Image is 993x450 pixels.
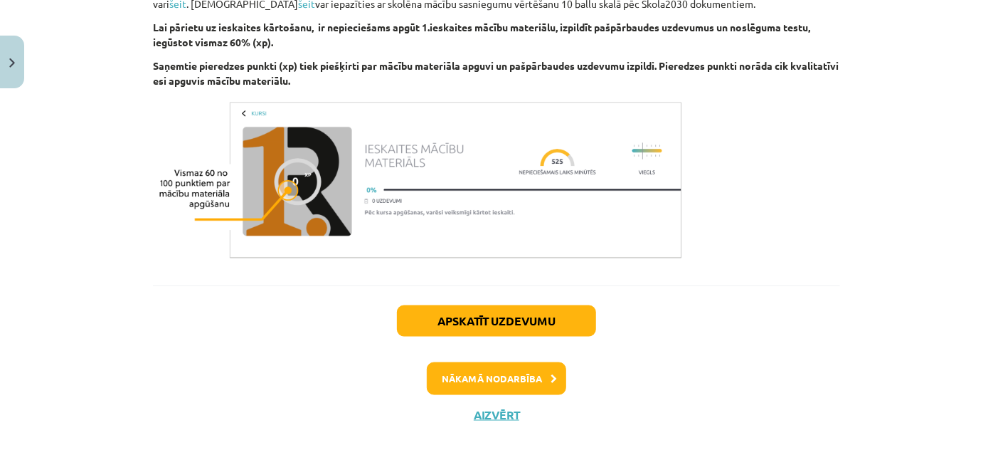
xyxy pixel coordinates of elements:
button: Apskatīt uzdevumu [397,305,596,337]
button: Aizvērt [469,408,524,422]
strong: Lai pārietu uz ieskaites kārtošanu, ir nepieciešams apgūt 1.ieskaites mācību materiālu, izpildīt ... [153,21,810,48]
strong: Saņemtie pieredzes punkti (xp) tiek piešķirti par mācību materiāla apguvi un pašpārbaudes uzdevum... [153,59,839,87]
button: Nākamā nodarbība [427,362,566,395]
img: icon-close-lesson-0947bae3869378f0d4975bcd49f059093ad1ed9edebbc8119c70593378902aed.svg [9,58,15,68]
